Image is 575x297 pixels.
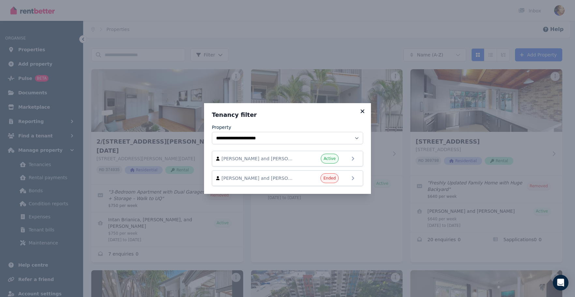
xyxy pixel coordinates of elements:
h3: Tenancy filter [212,111,363,119]
label: Property [212,124,231,131]
span: Ended [323,176,336,181]
span: [PERSON_NAME] and [PERSON_NAME] [222,175,296,181]
a: [PERSON_NAME] and [PERSON_NAME]Active [212,151,363,166]
div: Open Intercom Messenger [553,275,568,290]
a: [PERSON_NAME] and [PERSON_NAME]Ended [212,170,363,186]
span: Active [324,156,336,161]
span: [PERSON_NAME] and [PERSON_NAME] [222,155,296,162]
